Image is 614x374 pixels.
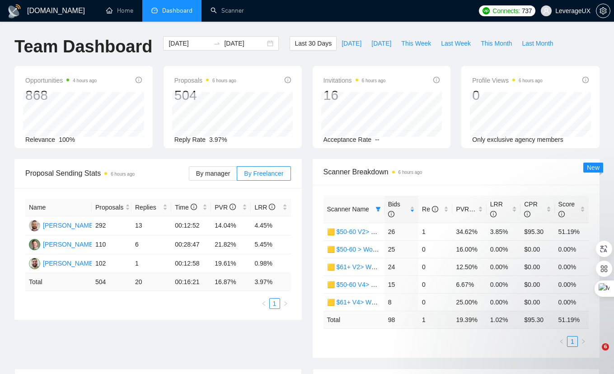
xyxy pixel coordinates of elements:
span: Dashboard [162,7,192,14]
time: 6 hours ago [519,78,543,83]
span: LRR [490,201,503,218]
td: 24 [384,258,418,276]
th: Replies [131,199,171,216]
span: LRR [254,204,275,211]
a: AK[PERSON_NAME] [29,221,95,229]
button: right [280,298,291,309]
img: logo [7,4,22,19]
li: 1 [269,298,280,309]
span: Relevance [25,136,55,143]
a: 🟨 $61+ V2> World_Design Only_Roman-UX/UI_General [327,263,489,271]
time: 6 hours ago [111,172,135,177]
td: 00:16:21 [171,273,211,291]
span: Acceptance Rate [323,136,372,143]
h1: Team Dashboard [14,36,152,57]
span: This Month [481,38,512,48]
td: 00:28:47 [171,235,211,254]
td: 21.82% [211,235,251,254]
time: 6 hours ago [362,78,386,83]
td: 34.62% [452,223,486,240]
td: 6.67% [452,276,486,293]
td: 292 [92,216,131,235]
span: info-circle [230,204,236,210]
span: filter [375,206,381,212]
button: This Week [396,36,436,51]
td: 0.00% [555,258,589,276]
div: [PERSON_NAME] [43,258,95,268]
div: 0 [472,87,543,104]
button: Last 30 Days [290,36,337,51]
button: Last Week [436,36,476,51]
span: By Freelancer [244,170,283,177]
span: info-circle [524,211,530,217]
a: 🟨 $50-60 V2> World_Design Only_Roman-Web Design_General [327,228,512,235]
td: 16.87 % [211,273,251,291]
span: info-circle [388,211,394,217]
a: 1 [270,299,280,309]
span: New [587,164,600,171]
img: RL [29,258,40,269]
span: info-circle [191,204,197,210]
span: user [543,8,549,14]
th: Proposals [92,199,131,216]
td: 0.00% [555,240,589,258]
td: 0.00% [555,276,589,293]
td: $0.00 [520,240,554,258]
button: Last Month [517,36,558,51]
td: 12.50% [452,258,486,276]
td: 110 [92,235,131,254]
button: This Month [476,36,517,51]
td: 0.00% [487,276,520,293]
div: 16 [323,87,386,104]
span: By manager [196,170,230,177]
td: 0.00% [487,240,520,258]
img: TV [29,239,40,250]
span: PVR [456,206,477,213]
td: 00:12:58 [171,254,211,273]
span: to [213,40,220,47]
td: 504 [92,273,131,291]
span: Scanner Name [327,206,369,213]
span: Reply Rate [174,136,206,143]
span: This Week [401,38,431,48]
div: [PERSON_NAME] [43,220,95,230]
td: 51.19% [555,223,589,240]
div: 868 [25,87,97,104]
td: 1 [418,311,452,328]
span: Score [558,201,575,218]
span: 3.97% [209,136,227,143]
td: Total [25,273,92,291]
span: info-circle [433,77,440,83]
a: 🟨 $61+ V4> World_Design Only_Roman-UX/UI_General [327,299,489,306]
a: homeHome [106,7,133,14]
time: 6 hours ago [212,78,236,83]
a: RL[PERSON_NAME] [29,259,95,266]
td: 0.98% [251,254,291,273]
td: 26 [384,223,418,240]
span: setting [596,7,610,14]
td: 13 [131,216,171,235]
td: 0 [418,258,452,276]
span: Proposal Sending Stats [25,168,189,179]
span: Scanner Breakdown [323,166,589,178]
span: CPR [524,201,538,218]
span: [DATE] [342,38,361,48]
td: 4.45% [251,216,291,235]
td: 5.45% [251,235,291,254]
td: 0 [418,240,452,258]
span: Last Week [441,38,471,48]
span: Replies [135,202,161,212]
button: [DATE] [366,36,396,51]
td: 102 [92,254,131,273]
td: 1 [418,223,452,240]
span: info-circle [136,77,142,83]
span: info-circle [269,204,275,210]
div: [PERSON_NAME] [43,239,95,249]
iframe: Intercom live chat [583,343,605,365]
td: $0.00 [520,258,554,276]
td: $0.00 [520,276,554,293]
span: 6 [602,343,609,351]
img: upwork-logo.png [483,7,490,14]
td: 0.00% [487,258,520,276]
td: Total [323,311,384,328]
